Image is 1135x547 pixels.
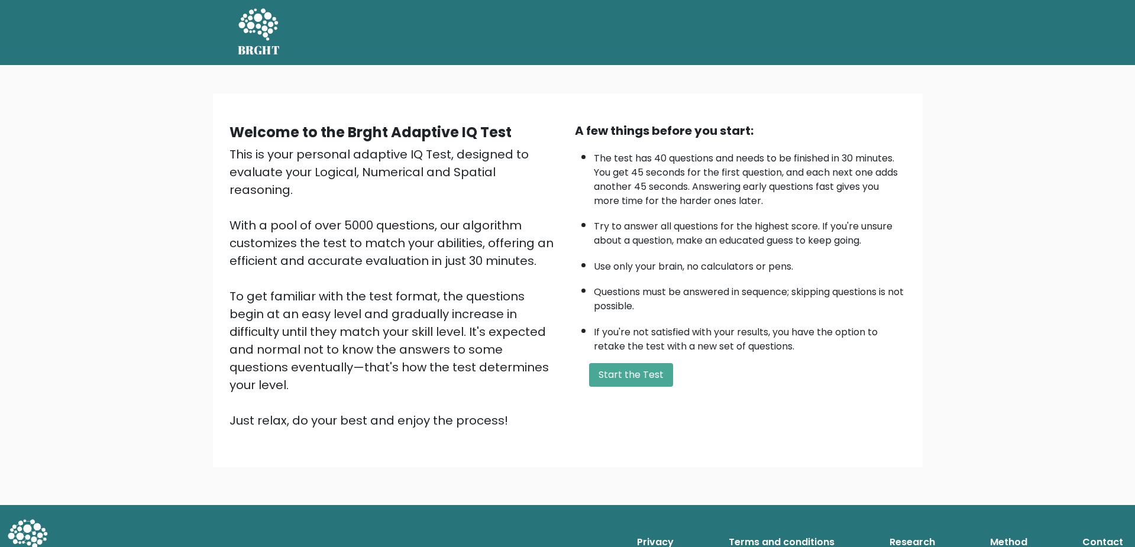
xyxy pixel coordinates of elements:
[575,122,906,140] div: A few things before you start:
[238,43,280,57] h5: BRGHT
[238,5,280,60] a: BRGHT
[594,254,906,274] li: Use only your brain, no calculators or pens.
[229,122,512,142] b: Welcome to the Brght Adaptive IQ Test
[594,145,906,208] li: The test has 40 questions and needs to be finished in 30 minutes. You get 45 seconds for the firs...
[594,279,906,313] li: Questions must be answered in sequence; skipping questions is not possible.
[594,319,906,354] li: If you're not satisfied with your results, you have the option to retake the test with a new set ...
[594,213,906,248] li: Try to answer all questions for the highest score. If you're unsure about a question, make an edu...
[589,363,673,387] button: Start the Test
[229,145,561,429] div: This is your personal adaptive IQ Test, designed to evaluate your Logical, Numerical and Spatial ...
